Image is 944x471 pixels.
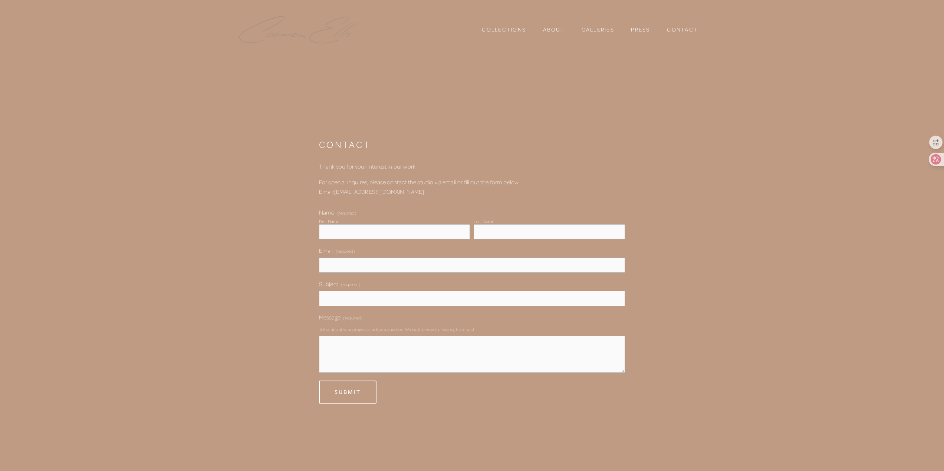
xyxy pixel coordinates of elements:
[543,26,565,33] a: About
[319,209,335,216] span: Name
[319,247,333,254] span: Email
[337,211,356,215] span: (required)
[319,219,339,224] div: First Name
[334,188,424,195] a: [EMAIL_ADDRESS][DOMAIN_NAME]
[667,23,698,36] a: Contact
[341,279,360,289] span: (required)
[319,177,625,196] p: For special inquires, please contact the studio via email or fill out the form below. Email:
[482,23,526,36] a: Collections
[239,16,358,44] img: Carmen Ellis Studio
[319,140,625,149] h1: CONTACT
[335,388,361,395] span: Submit
[319,280,338,287] span: Subject
[319,162,625,171] p: Thank you for your interest in our work.
[319,381,376,404] button: SubmitSubmit
[343,313,362,323] span: (required)
[474,219,494,224] div: Last Name
[336,246,355,256] span: (required)
[319,314,341,321] span: Message
[319,324,625,334] p: Tell us about your project or ask us a question. We look forward to hearing from you!
[631,23,650,36] a: Press
[582,26,614,33] a: Galleries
